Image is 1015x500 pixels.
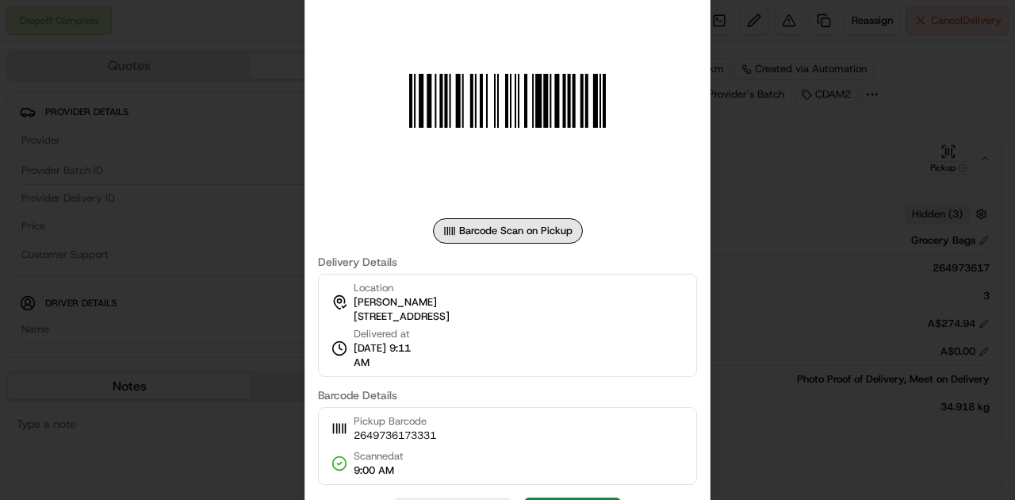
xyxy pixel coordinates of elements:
span: Location [354,281,393,295]
span: 2649736173331 [354,429,436,443]
span: [PERSON_NAME] [354,295,437,310]
span: Pickup Barcode [354,414,436,429]
div: Barcode Scan on Pickup [433,218,583,244]
span: 9:00 AM [354,463,404,478]
span: [DATE] 9:11 AM [354,341,427,370]
span: Scanned at [354,449,404,463]
label: Delivery Details [318,256,697,267]
span: [STREET_ADDRESS] [354,310,450,324]
label: Barcode Details [318,390,697,401]
span: Delivered at [354,327,427,341]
